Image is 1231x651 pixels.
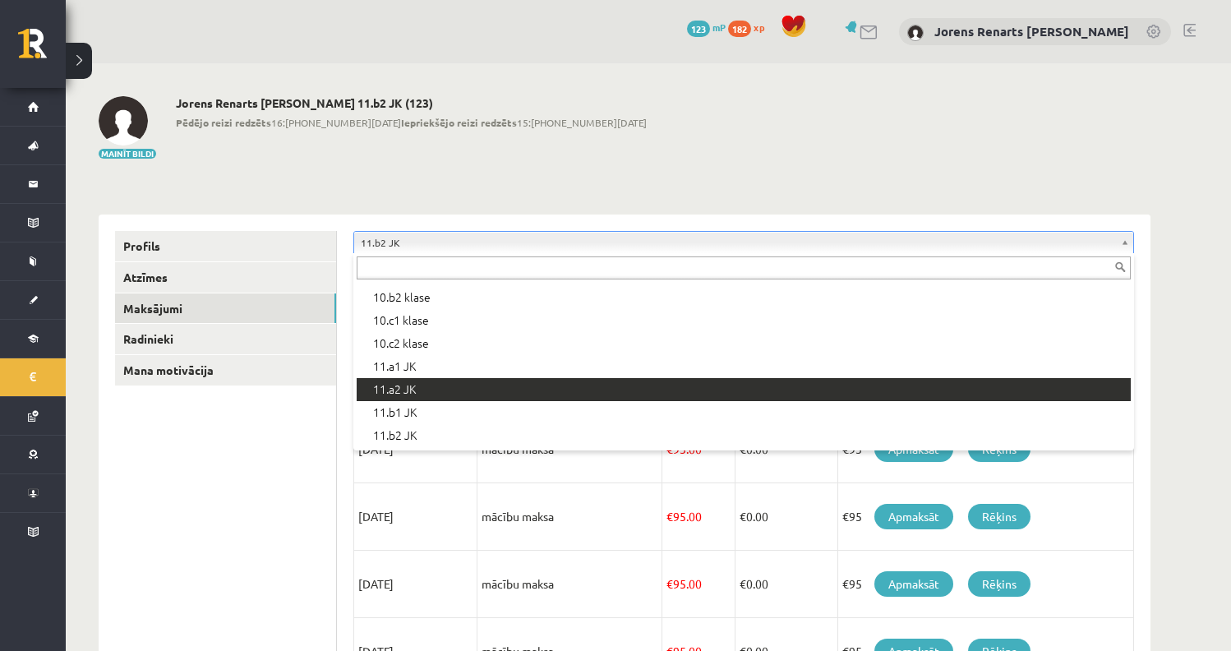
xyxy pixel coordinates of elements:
[357,332,1131,355] div: 10.c2 klase
[357,424,1131,447] div: 11.b2 JK
[357,286,1131,309] div: 10.b2 klase
[357,378,1131,401] div: 11.a2 JK
[357,309,1131,332] div: 10.c1 klase
[357,401,1131,424] div: 11.b1 JK
[357,355,1131,378] div: 11.a1 JK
